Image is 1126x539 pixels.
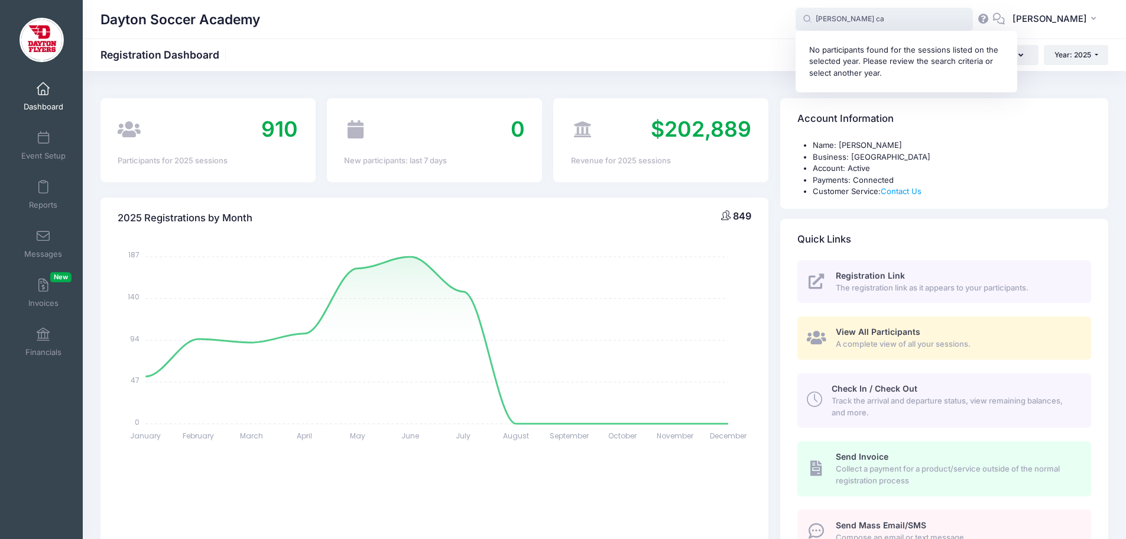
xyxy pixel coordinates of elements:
span: Registration Link [836,270,905,280]
a: Financials [15,321,72,363]
span: Dashboard [24,102,63,112]
a: Dashboard [15,76,72,117]
a: Send Invoice Collect a payment for a product/service outside of the normal registration process [797,441,1091,496]
tspan: October [608,431,637,441]
tspan: July [456,431,471,441]
span: Financials [25,347,61,357]
a: View All Participants A complete view of all your sessions. [797,317,1091,360]
li: Customer Service: [813,186,1091,198]
tspan: May [350,431,365,441]
img: Dayton Soccer Academy [20,18,64,62]
a: Check In / Check Out Track the arrival and departure status, view remaining balances, and more. [797,373,1091,428]
div: Participants for 2025 sessions [118,155,298,167]
tspan: 94 [131,333,140,343]
tspan: March [240,431,263,441]
button: Year: 2025 [1044,45,1108,65]
span: Messages [24,249,62,259]
span: Invoices [28,298,59,308]
tspan: September [550,431,589,441]
tspan: 187 [129,250,140,260]
span: Event Setup [21,151,66,161]
span: Check In / Check Out [832,383,917,393]
span: View All Participants [836,327,920,337]
tspan: 0 [135,417,140,427]
tspan: January [131,431,161,441]
h4: Quick Links [797,222,851,256]
tspan: April [297,431,312,441]
tspan: 47 [131,375,140,385]
tspan: February [183,431,215,441]
li: Name: [PERSON_NAME] [813,140,1091,151]
tspan: June [402,431,420,441]
tspan: November [657,431,694,441]
tspan: August [504,431,530,441]
a: Registration Link The registration link as it appears to your participants. [797,260,1091,304]
span: $202,889 [651,116,751,142]
span: Track the arrival and departure status, view remaining balances, and more. [832,395,1078,418]
span: 910 [261,116,298,142]
h1: Dayton Soccer Academy [100,6,260,33]
div: Revenue for 2025 sessions [571,155,751,167]
span: A complete view of all your sessions. [836,338,1078,350]
span: New [50,272,72,282]
tspan: 140 [128,292,140,302]
span: 849 [733,210,751,222]
div: No participants found for the sessions listed on the selected year. Please review the search crit... [809,44,1004,79]
span: Year: 2025 [1054,50,1091,59]
li: Account: Active [813,163,1091,175]
h1: Registration Dashboard [100,49,229,61]
h4: Account Information [797,102,894,136]
li: Business: [GEOGRAPHIC_DATA] [813,151,1091,163]
div: New participants: last 7 days [344,155,524,167]
a: Contact Us [881,186,921,196]
span: 0 [511,116,525,142]
a: Reports [15,174,72,215]
a: InvoicesNew [15,272,72,314]
input: Search by First Name, Last Name, or Email... [796,8,973,31]
span: [PERSON_NAME] [1013,12,1087,25]
a: Messages [15,223,72,264]
h4: 2025 Registrations by Month [118,201,252,235]
li: Payments: Connected [813,175,1091,186]
span: Send Invoice [836,451,888,461]
span: The registration link as it appears to your participants. [836,282,1078,294]
button: [PERSON_NAME] [1005,6,1108,33]
span: Reports [29,200,57,210]
tspan: December [710,431,747,441]
span: Send Mass Email/SMS [836,520,926,530]
span: Collect a payment for a product/service outside of the normal registration process [836,463,1078,486]
a: Event Setup [15,125,72,166]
